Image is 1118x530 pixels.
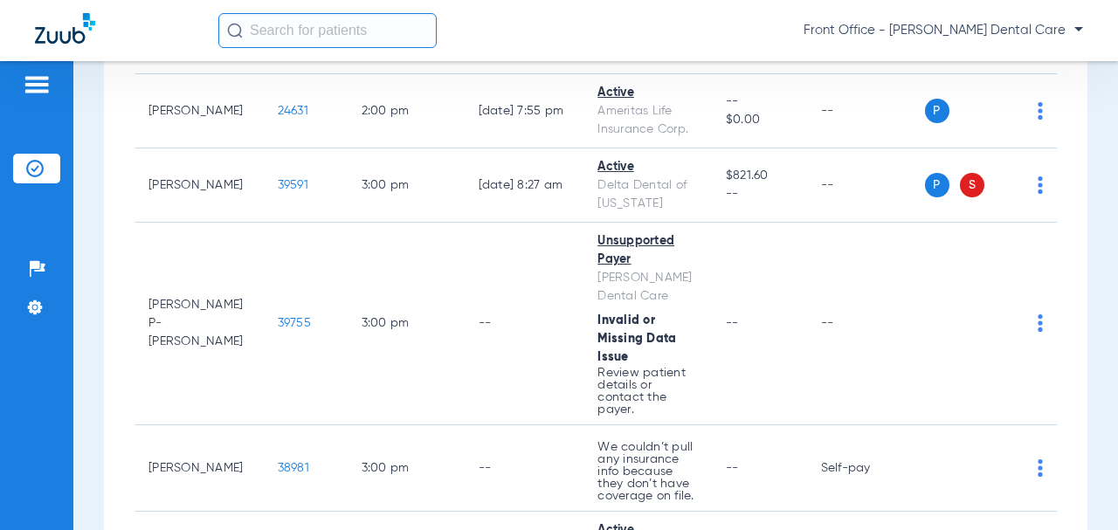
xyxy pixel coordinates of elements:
span: 39591 [278,179,308,191]
span: -- [726,462,739,474]
td: -- [465,223,584,425]
td: [PERSON_NAME] P-[PERSON_NAME] [135,223,264,425]
span: P [925,99,949,123]
td: [PERSON_NAME] [135,425,264,512]
span: -- [726,317,739,329]
iframe: Chat Widget [1031,446,1118,530]
span: $0.00 [726,111,793,129]
div: Ameritas Life Insurance Corp. [597,102,698,139]
p: We couldn’t pull any insurance info because they don’t have coverage on file. [597,441,698,502]
td: 3:00 PM [348,148,465,223]
div: Active [597,84,698,102]
td: [DATE] 7:55 PM [465,74,584,148]
img: group-dot-blue.svg [1038,176,1043,194]
div: Active [597,158,698,176]
p: Review patient details or contact the payer. [597,367,698,416]
span: S [960,173,984,197]
td: Self-pay [807,425,925,512]
td: 2:00 PM [348,74,465,148]
td: -- [807,148,925,223]
td: -- [807,223,925,425]
div: [PERSON_NAME] Dental Care [597,269,698,306]
td: [DATE] 8:27 AM [465,148,584,223]
span: 24631 [278,105,308,117]
input: Search for patients [218,13,437,48]
td: -- [465,425,584,512]
td: 3:00 PM [348,223,465,425]
span: -- [726,185,793,203]
span: $821.60 [726,167,793,185]
img: Search Icon [227,23,243,38]
td: [PERSON_NAME] [135,74,264,148]
span: -- [726,93,793,111]
img: group-dot-blue.svg [1038,314,1043,332]
span: 39755 [278,317,311,329]
td: -- [807,74,925,148]
div: Unsupported Payer [597,232,698,269]
span: Invalid or Missing Data Issue [597,314,676,363]
img: group-dot-blue.svg [1038,102,1043,120]
td: 3:00 PM [348,425,465,512]
img: Zuub Logo [35,13,95,44]
span: Front Office - [PERSON_NAME] Dental Care [804,22,1083,39]
td: [PERSON_NAME] [135,148,264,223]
div: Delta Dental of [US_STATE] [597,176,698,213]
span: 38981 [278,462,309,474]
img: hamburger-icon [23,74,51,95]
span: P [925,173,949,197]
